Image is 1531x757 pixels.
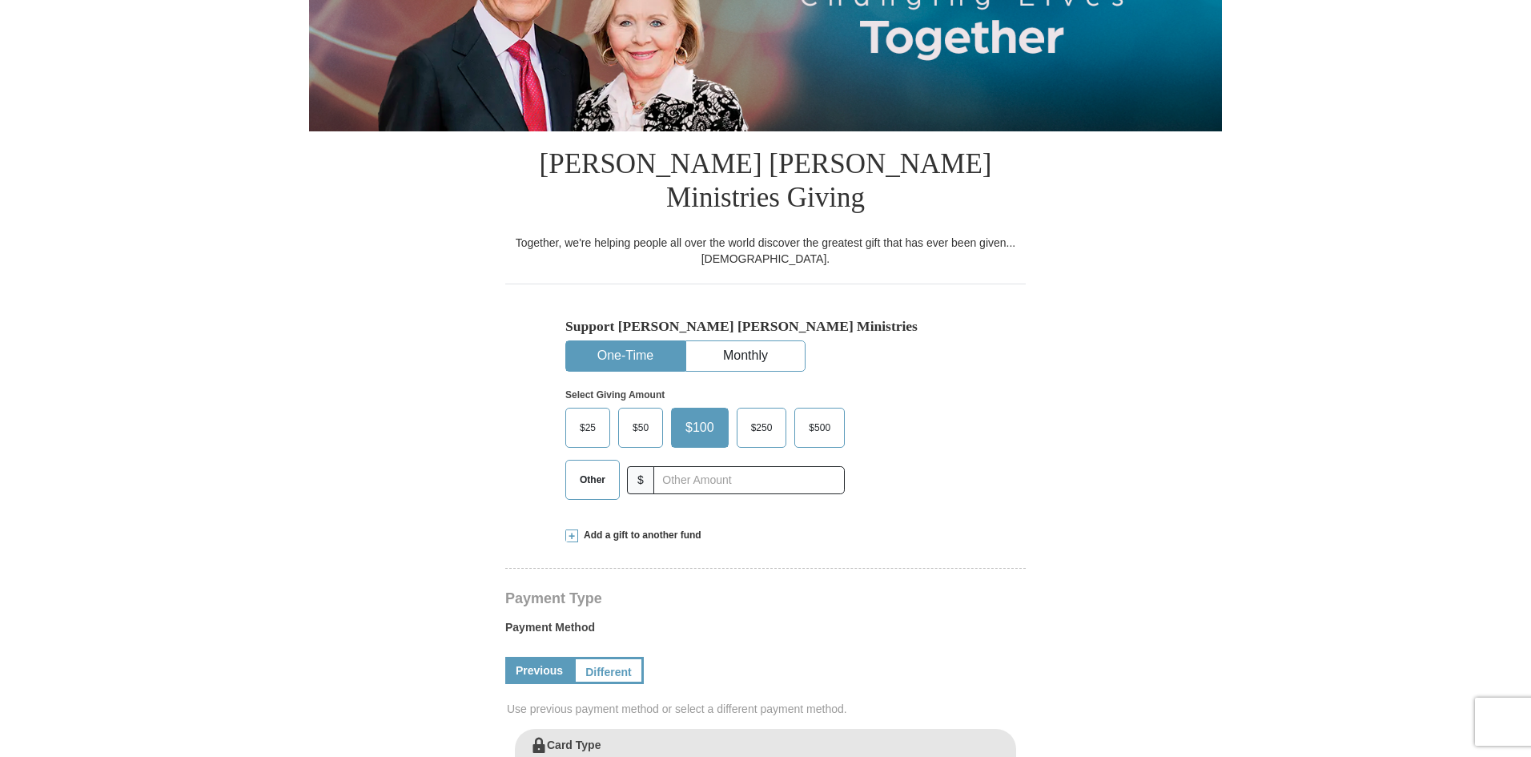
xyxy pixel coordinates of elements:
span: $25 [572,416,604,440]
strong: Select Giving Amount [565,389,665,401]
a: Previous [505,657,573,684]
span: $250 [743,416,781,440]
span: $500 [801,416,838,440]
h4: Payment Type [505,592,1026,605]
label: Payment Method [505,619,1026,643]
span: $100 [677,416,722,440]
span: Other [572,468,613,492]
span: Add a gift to another fund [578,529,701,542]
span: $50 [625,416,657,440]
h1: [PERSON_NAME] [PERSON_NAME] Ministries Giving [505,131,1026,235]
button: Monthly [686,341,805,371]
div: Together, we're helping people all over the world discover the greatest gift that has ever been g... [505,235,1026,267]
h5: Support [PERSON_NAME] [PERSON_NAME] Ministries [565,318,966,335]
button: One-Time [566,341,685,371]
a: Different [573,657,644,684]
span: Use previous payment method or select a different payment method. [507,701,1027,717]
span: $ [627,466,654,494]
input: Other Amount [653,466,845,494]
